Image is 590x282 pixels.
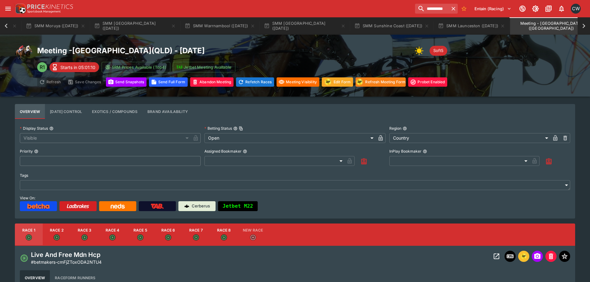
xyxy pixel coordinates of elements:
svg: Open [165,234,171,241]
img: jetbet-logo.svg [176,64,182,70]
button: Mark all events in meeting as closed and abandoned. [190,77,234,87]
svg: Open [109,234,116,241]
img: Sportsbook Management [27,10,61,13]
button: Notifications [556,3,567,14]
button: Region [403,126,407,131]
button: Assign to Me [543,156,554,167]
img: Cerberus [184,204,189,209]
img: PriceKinetics [27,4,73,9]
p: Region [389,126,401,131]
button: Toggle light/dark mode [530,3,541,14]
button: Race 6 [154,223,182,246]
button: Documentation [543,3,554,14]
p: Cerberus [192,203,210,209]
button: Priority [34,149,38,154]
button: Connected to PK [517,3,528,14]
img: sun.png [415,45,427,57]
svg: Open [221,234,227,241]
p: Copy To Clipboard [31,259,102,265]
button: InPlay Bookmaker [423,149,427,154]
div: Open [204,133,375,143]
button: Race 1 [15,223,43,246]
div: Country [389,133,550,143]
a: Cerberus [178,201,216,211]
button: open drawer [2,3,14,14]
button: Race 4 [98,223,126,246]
img: racingform.png [355,78,364,86]
svg: Open [193,234,199,241]
svg: Open [81,234,88,241]
button: SRM Prices Available (Top4) [102,62,170,72]
button: SMM Warrnambool ([DATE]) [181,17,259,35]
button: Race 8 [210,223,238,246]
svg: Open [137,234,143,241]
p: Starts in 05:01:10 [60,64,95,71]
button: Refetching all race data will discard any changes you have made and reload the latest race data f... [236,77,274,87]
button: Send Snapshots [106,77,146,87]
img: racingform.png [324,78,332,86]
button: Race 7 [182,223,210,246]
div: Weather: FINE [415,45,427,57]
button: Assign to Me [358,156,369,167]
p: Assigned Bookmaker [204,149,242,154]
div: Clint Wallis [571,4,581,14]
button: Toggle ProBet for every event in this meeting [408,77,447,87]
div: racingform [355,78,364,86]
button: Send Full Form [149,77,188,87]
img: Betcha [27,204,50,209]
button: Jetbet M22 [218,201,258,211]
div: Visible [20,133,191,143]
p: Priority [20,149,33,154]
img: TabNZ [151,204,164,209]
img: horse_racing.png [15,45,32,62]
img: Ladbrokes [67,204,89,209]
button: Race 3 [71,223,98,246]
button: SMM [GEOGRAPHIC_DATA] ([DATE]) [260,17,349,35]
button: SMM [GEOGRAPHIC_DATA] ([DATE]) [90,17,180,35]
button: Set Featured Event [559,251,570,262]
p: Betting Status [204,126,232,131]
button: Copy To Clipboard [239,126,243,131]
img: Neds [111,204,125,209]
button: Inplay [505,251,516,262]
button: Race 2 [43,223,71,246]
div: Track Condition: Soft5 [430,46,447,56]
span: Send Snapshot [532,251,543,262]
button: SMM Moruya ([DATE]) [22,17,89,35]
button: Configure brand availability for the meeting [142,104,193,119]
button: Betting StatusCopy To Clipboard [233,126,238,131]
button: Open Event [491,251,502,262]
button: Configure each race specific details at once [45,104,87,119]
button: No Bookmarks [459,4,469,14]
p: Tags [20,173,28,178]
button: Assigned Bookmaker [243,149,247,154]
svg: Open [54,234,60,241]
button: SMM Sunshine Coast ([DATE]) [351,17,433,35]
h2: Meeting - [GEOGRAPHIC_DATA] ( QLD ) - [DATE] [37,46,205,55]
button: Refresh Meeting Form [356,77,406,87]
span: Mark an event as closed and abandoned. [545,253,557,259]
input: search [415,4,449,14]
p: InPlay Bookmaker [389,149,422,154]
button: Set all events in meeting to specified visibility [277,77,319,87]
div: racingform [324,78,332,86]
p: Display Status [20,126,48,131]
svg: Open [20,254,28,262]
div: racingform [520,253,527,260]
img: racingform.png [520,253,527,260]
button: Race 5 [126,223,154,246]
button: View and edit meeting dividends and compounds. [87,104,142,119]
button: Clint Wallis [569,2,583,15]
button: Update RacingForm for all races in this meeting [322,77,353,87]
button: Base meeting details [15,104,45,119]
img: PriceKinetics Logo [14,2,26,15]
svg: Open [26,234,32,241]
button: Display Status [49,126,54,131]
span: View On: [20,196,35,200]
h4: Live And Free Mdn Hcp [31,251,102,259]
button: Select Tenant [471,4,515,14]
button: racingform [518,251,529,262]
span: Soft5 [430,48,447,54]
button: Jetbet Meeting Available [173,62,235,72]
button: SMM Launceston ([DATE]) [434,17,509,35]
